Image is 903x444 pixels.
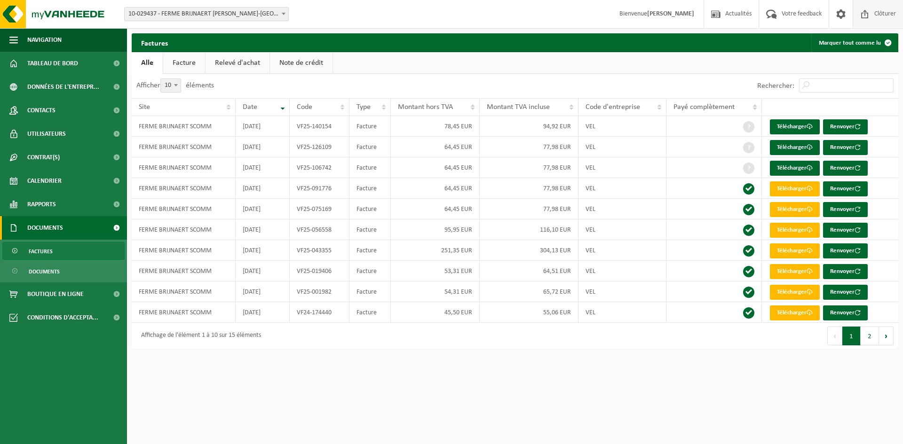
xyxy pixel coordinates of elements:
td: Facture [349,240,391,261]
td: [DATE] [236,302,290,323]
td: FERME BRIJNAERT SCOMM [132,302,236,323]
td: VEL [578,302,666,323]
td: FERME BRIJNAERT SCOMM [132,219,236,240]
button: Renvoyer [823,119,868,134]
span: Documents [27,216,63,240]
td: VEL [578,219,666,240]
a: Note de crédit [270,52,333,74]
td: VEL [578,240,666,261]
td: Facture [349,178,391,199]
span: 10 [160,78,181,93]
a: Documents [2,262,125,280]
td: VF25-140154 [290,116,349,137]
button: Renvoyer [823,305,868,320]
td: 77,98 EUR [480,199,578,219]
button: Previous [827,327,842,345]
span: Tableau de bord [27,52,78,75]
span: Date [243,103,257,111]
span: Type [356,103,371,111]
td: 45,50 EUR [391,302,480,323]
button: Renvoyer [823,285,868,300]
button: Renvoyer [823,140,868,155]
td: FERME BRIJNAERT SCOMM [132,157,236,178]
td: FERME BRIJNAERT SCOMM [132,116,236,137]
td: Facture [349,281,391,302]
td: 116,10 EUR [480,219,578,240]
button: Next [879,327,894,345]
h2: Factures [132,33,177,52]
button: Renvoyer [823,223,868,238]
td: VEL [578,116,666,137]
td: 53,31 EUR [391,261,480,281]
a: Relevé d'achat [206,52,269,74]
button: Renvoyer [823,264,868,279]
td: 77,98 EUR [480,178,578,199]
td: FERME BRIJNAERT SCOMM [132,240,236,261]
td: VF25-126109 [290,137,349,157]
td: 64,45 EUR [391,157,480,178]
span: 10-029437 - FERME BRIJNAERT SCOMM - QUÉVY-LE-GRAND [125,8,288,21]
td: 304,13 EUR [480,240,578,261]
button: Renvoyer [823,161,868,176]
td: 64,45 EUR [391,178,480,199]
td: 65,72 EUR [480,281,578,302]
td: [DATE] [236,116,290,137]
td: 64,45 EUR [391,199,480,219]
td: VEL [578,178,666,199]
a: Télécharger [770,223,820,238]
span: Montant hors TVA [398,103,453,111]
td: [DATE] [236,219,290,240]
td: [DATE] [236,178,290,199]
td: 54,31 EUR [391,281,480,302]
td: FERME BRIJNAERT SCOMM [132,178,236,199]
td: 77,98 EUR [480,137,578,157]
td: 94,92 EUR [480,116,578,137]
span: Boutique en ligne [27,282,84,306]
span: Factures [29,242,53,260]
span: 10-029437 - FERME BRIJNAERT SCOMM - QUÉVY-LE-GRAND [124,7,289,21]
td: [DATE] [236,157,290,178]
td: 95,95 EUR [391,219,480,240]
td: Facture [349,199,391,219]
td: VF25-106742 [290,157,349,178]
td: FERME BRIJNAERT SCOMM [132,199,236,219]
td: VEL [578,261,666,281]
a: Télécharger [770,285,820,300]
span: Payé complètement [673,103,735,111]
td: FERME BRIJNAERT SCOMM [132,137,236,157]
td: VEL [578,199,666,219]
td: VF25-056558 [290,219,349,240]
td: Facture [349,219,391,240]
a: Télécharger [770,119,820,134]
span: Contacts [27,99,55,122]
button: 1 [842,327,861,345]
td: [DATE] [236,199,290,219]
button: Marquer tout comme lu [811,33,897,52]
span: Conditions d'accepta... [27,306,98,329]
span: Utilisateurs [27,122,66,146]
td: FERME BRIJNAERT SCOMM [132,261,236,281]
a: Alle [132,52,163,74]
a: Télécharger [770,161,820,176]
button: 2 [861,327,879,345]
a: Factures [2,242,125,260]
span: Site [139,103,150,111]
td: Facture [349,302,391,323]
td: VF25-001982 [290,281,349,302]
td: VEL [578,281,666,302]
a: Télécharger [770,305,820,320]
td: 55,06 EUR [480,302,578,323]
label: Afficher éléments [136,82,214,89]
td: VF24-174440 [290,302,349,323]
a: Télécharger [770,140,820,155]
td: [DATE] [236,261,290,281]
button: Renvoyer [823,181,868,196]
td: Facture [349,116,391,137]
a: Télécharger [770,243,820,258]
div: Affichage de l'élément 1 à 10 sur 15 éléments [136,327,261,344]
a: Télécharger [770,181,820,196]
td: Facture [349,157,391,178]
label: Rechercher: [757,82,794,90]
span: 10 [161,79,181,92]
td: [DATE] [236,240,290,261]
